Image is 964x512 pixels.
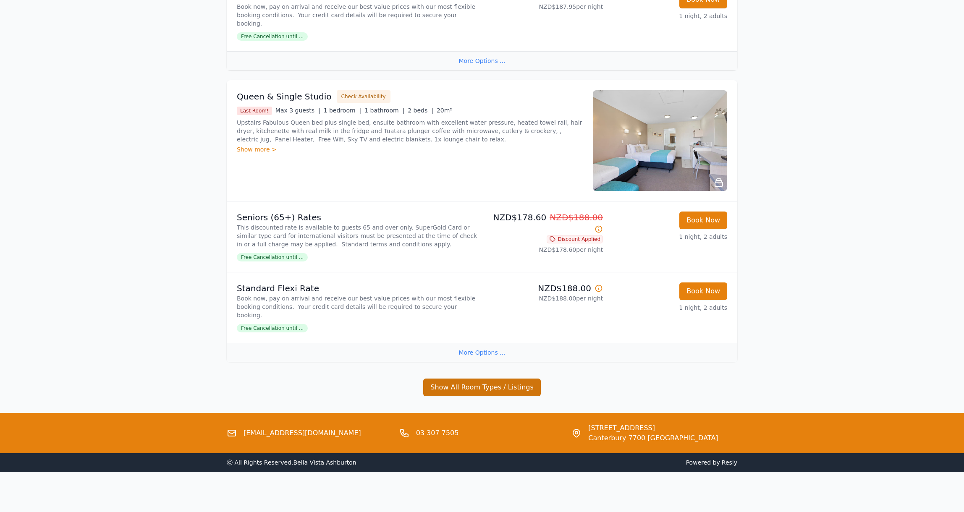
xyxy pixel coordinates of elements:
button: Book Now [679,282,727,300]
div: More Options ... [227,51,737,70]
a: 03 307 7505 [416,428,459,438]
span: Free Cancellation until ... [237,324,308,332]
div: More Options ... [227,343,737,362]
button: Check Availability [337,90,390,103]
p: Book now, pay on arrival and receive our best value prices with our most flexible booking conditi... [237,3,479,28]
span: Max 3 guests | [275,107,320,114]
span: 2 beds | [408,107,433,114]
span: NZD$188.00 [550,212,603,222]
p: Seniors (65+) Rates [237,212,479,223]
p: Standard Flexi Rate [237,282,479,294]
p: 1 night, 2 adults [610,232,727,241]
span: Canterbury 7700 [GEOGRAPHIC_DATA] [588,433,718,443]
button: Book Now [679,212,727,229]
p: NZD$178.60 [485,212,603,235]
span: 1 bathroom | [364,107,404,114]
a: Resly [722,459,737,466]
span: 20m² [437,107,452,114]
span: Free Cancellation until ... [237,32,308,41]
p: NZD$178.60 per night [485,246,603,254]
p: This discounted rate is available to guests 65 and over only. SuperGold Card or similar type card... [237,223,479,248]
span: 1 bedroom | [324,107,361,114]
p: Upstairs Fabulous Queen bed plus single bed, ensuite bathroom with excellent water pressure, heat... [237,118,583,144]
span: Last Room! [237,107,272,115]
span: Powered by [485,458,737,467]
p: 1 night, 2 adults [610,303,727,312]
div: Show more > [237,145,583,154]
span: Discount Applied [547,235,603,243]
p: NZD$188.00 [485,282,603,294]
p: NZD$188.00 per night [485,294,603,303]
button: Show All Room Types / Listings [423,379,541,396]
span: ⓒ All Rights Reserved. Bella Vista Ashburton [227,459,356,466]
p: Book now, pay on arrival and receive our best value prices with our most flexible booking conditi... [237,294,479,319]
p: NZD$187.95 per night [485,3,603,11]
span: [STREET_ADDRESS] [588,423,718,433]
p: 1 night, 2 adults [610,12,727,20]
span: Free Cancellation until ... [237,253,308,261]
a: [EMAIL_ADDRESS][DOMAIN_NAME] [244,428,361,438]
h3: Queen & Single Studio [237,91,332,102]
